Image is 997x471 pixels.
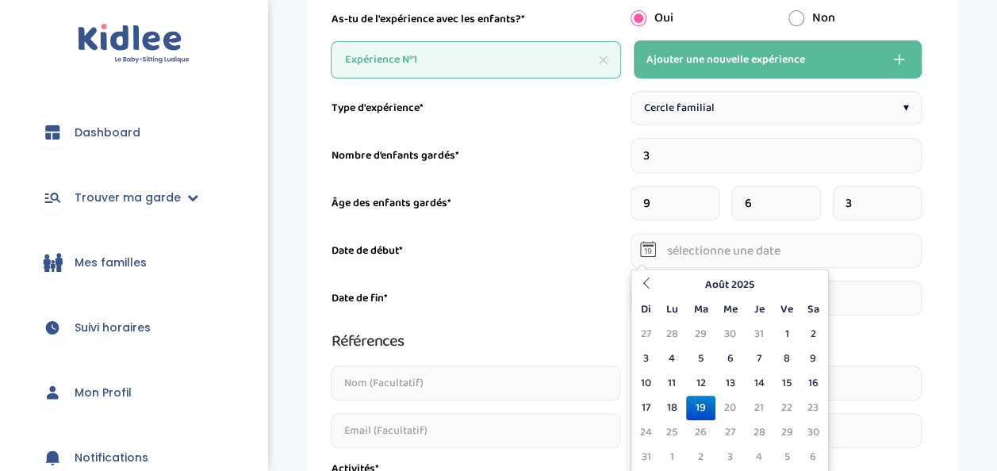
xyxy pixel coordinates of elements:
[686,396,715,420] td: 19
[331,328,403,354] span: Références
[658,420,686,445] td: 25
[715,445,745,469] td: 3
[331,290,387,307] label: Date de fin*
[686,420,715,445] td: 26
[24,104,243,161] a: Dashboard
[801,371,825,396] td: 16
[635,420,658,445] td: 24
[24,364,243,421] a: Mon Profil
[331,100,423,117] label: Type d'expérience*
[331,243,402,259] label: Date de début*
[635,371,658,396] td: 10
[75,385,132,401] span: Mon Profil
[686,297,715,322] th: Ma
[331,413,620,448] input: Email (Facultatif)
[715,420,745,445] td: 27
[801,347,825,371] td: 9
[658,371,686,396] td: 11
[644,100,715,117] span: Cercle familial
[631,138,922,173] input: Nombre d’enfants gardés
[903,100,908,117] span: ▾
[635,347,658,371] td: 3
[801,322,825,347] td: 2
[686,322,715,347] td: 29
[658,322,686,347] td: 28
[24,234,243,291] a: Mes familles
[75,190,181,206] span: Trouver ma garde
[745,322,773,347] td: 31
[773,371,800,396] td: 15
[686,347,715,371] td: 5
[635,445,658,469] td: 31
[75,320,151,336] span: Suivi horaires
[833,186,922,220] input: Age
[635,297,658,322] th: Di
[686,371,715,396] td: 12
[75,255,147,271] span: Mes familles
[631,186,720,220] input: Age
[331,195,451,212] label: Âge des enfants gardés*
[801,297,825,322] th: Sa
[78,24,190,64] img: logo.svg
[715,347,745,371] td: 6
[635,322,658,347] td: 27
[745,420,773,445] td: 28
[773,297,800,322] th: Ve
[773,445,800,469] td: 5
[634,40,922,78] button: Ajouter une nouvelle expérience
[631,233,922,268] input: sélectionne une date
[344,52,416,68] span: Expérience N°1
[745,396,773,420] td: 21
[745,445,773,469] td: 4
[658,297,686,322] th: Lu
[658,445,686,469] td: 1
[777,9,934,28] div: Non
[331,11,524,28] label: As-tu de l'expérience avec les enfants?*
[773,322,800,347] td: 1
[646,50,805,69] span: Ajouter une nouvelle expérience
[75,124,140,141] span: Dashboard
[619,9,777,28] div: Oui
[715,322,745,347] td: 30
[715,371,745,396] td: 13
[658,347,686,371] td: 4
[658,273,801,297] th: Août 2025
[801,396,825,420] td: 23
[745,371,773,396] td: 14
[745,297,773,322] th: Je
[331,366,620,400] input: Nom (Facultatif)
[715,297,745,322] th: Me
[658,396,686,420] td: 18
[686,445,715,469] td: 2
[745,347,773,371] td: 7
[24,169,243,226] a: Trouver ma garde
[635,396,658,420] td: 17
[715,396,745,420] td: 20
[24,299,243,356] a: Suivi horaires
[773,347,800,371] td: 8
[773,396,800,420] td: 22
[801,420,825,445] td: 30
[801,445,825,469] td: 6
[331,147,458,164] label: Nombre d’enfants gardés*
[773,420,800,445] td: 29
[731,186,821,220] input: Age
[75,450,148,466] span: Notifications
